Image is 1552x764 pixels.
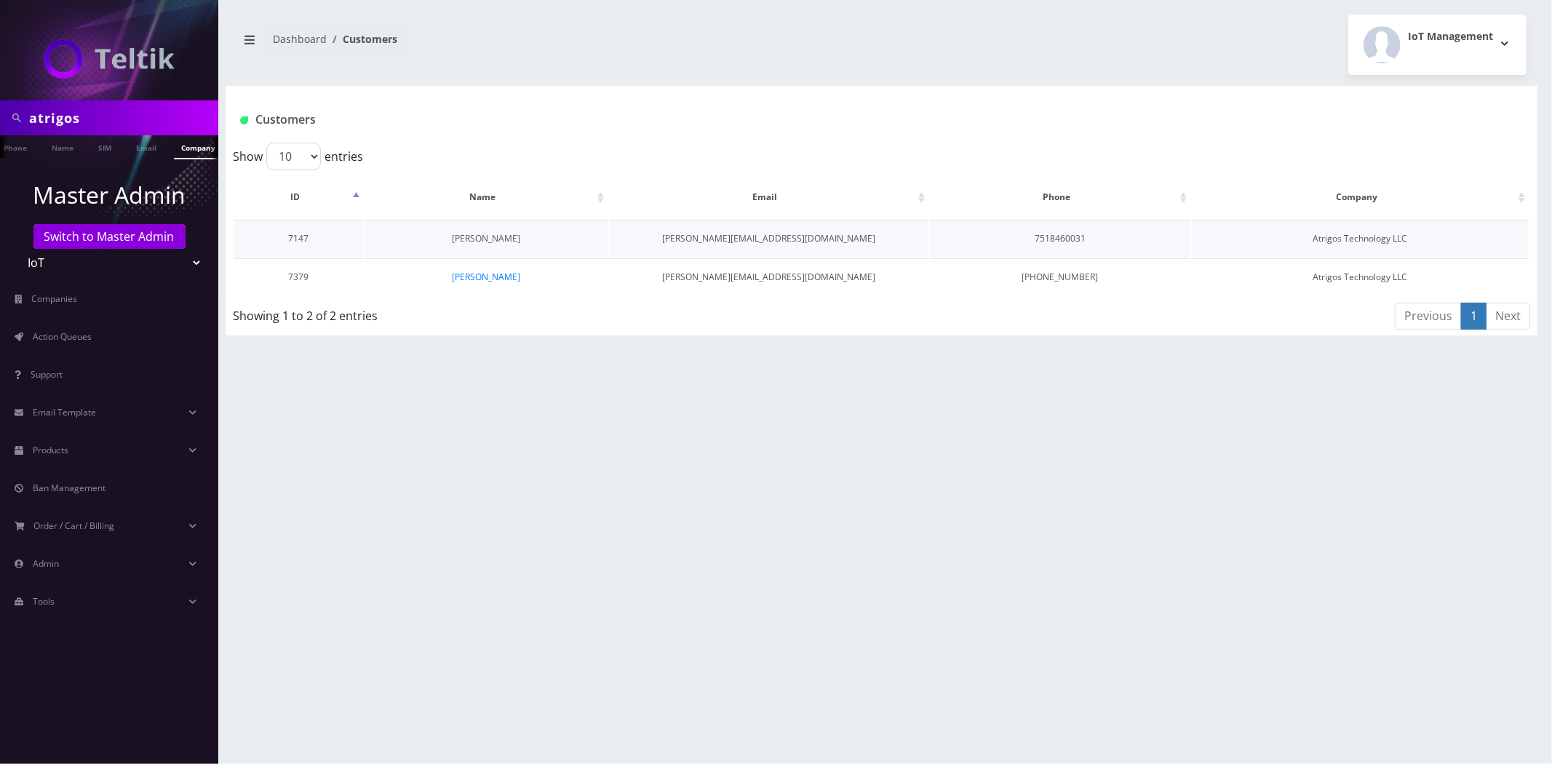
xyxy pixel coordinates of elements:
[609,220,928,257] td: [PERSON_NAME][EMAIL_ADDRESS][DOMAIN_NAME]
[29,104,215,132] input: Search in Company
[174,135,223,159] a: Company
[44,135,81,158] a: Name
[609,176,928,218] th: Email: activate to sort column ascending
[233,143,363,170] label: Show entries
[930,220,1190,257] td: 7518460031
[33,406,96,418] span: Email Template
[1461,303,1487,330] a: 1
[236,24,871,65] nav: breadcrumb
[32,293,78,305] span: Companies
[1348,15,1527,75] button: IoT Management
[33,595,55,608] span: Tools
[327,31,397,47] li: Customers
[234,176,363,218] th: ID: activate to sort column descending
[1192,220,1529,257] td: Atrigos Technology LLC
[44,39,175,79] img: IoT
[129,135,164,158] a: Email
[452,271,520,283] a: [PERSON_NAME]
[240,113,1305,127] h1: Customers
[33,557,59,570] span: Admin
[233,301,763,325] div: Showing 1 to 2 of 2 entries
[1192,176,1529,218] th: Company: activate to sort column ascending
[1395,303,1462,330] a: Previous
[609,258,928,295] td: [PERSON_NAME][EMAIL_ADDRESS][DOMAIN_NAME]
[33,330,92,343] span: Action Queues
[930,258,1190,295] td: [PHONE_NUMBER]
[33,224,186,249] a: Switch to Master Admin
[365,176,608,218] th: Name: activate to sort column ascending
[452,232,520,244] a: [PERSON_NAME]
[234,220,363,257] td: 7147
[33,444,68,456] span: Products
[1192,258,1529,295] td: Atrigos Technology LLC
[273,32,327,46] a: Dashboard
[33,482,106,494] span: Ban Management
[1486,303,1530,330] a: Next
[31,368,63,381] span: Support
[266,143,321,170] select: Showentries
[91,135,119,158] a: SIM
[1408,31,1493,43] h2: IoT Management
[930,176,1190,218] th: Phone: activate to sort column ascending
[234,258,363,295] td: 7379
[34,520,115,532] span: Order / Cart / Billing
